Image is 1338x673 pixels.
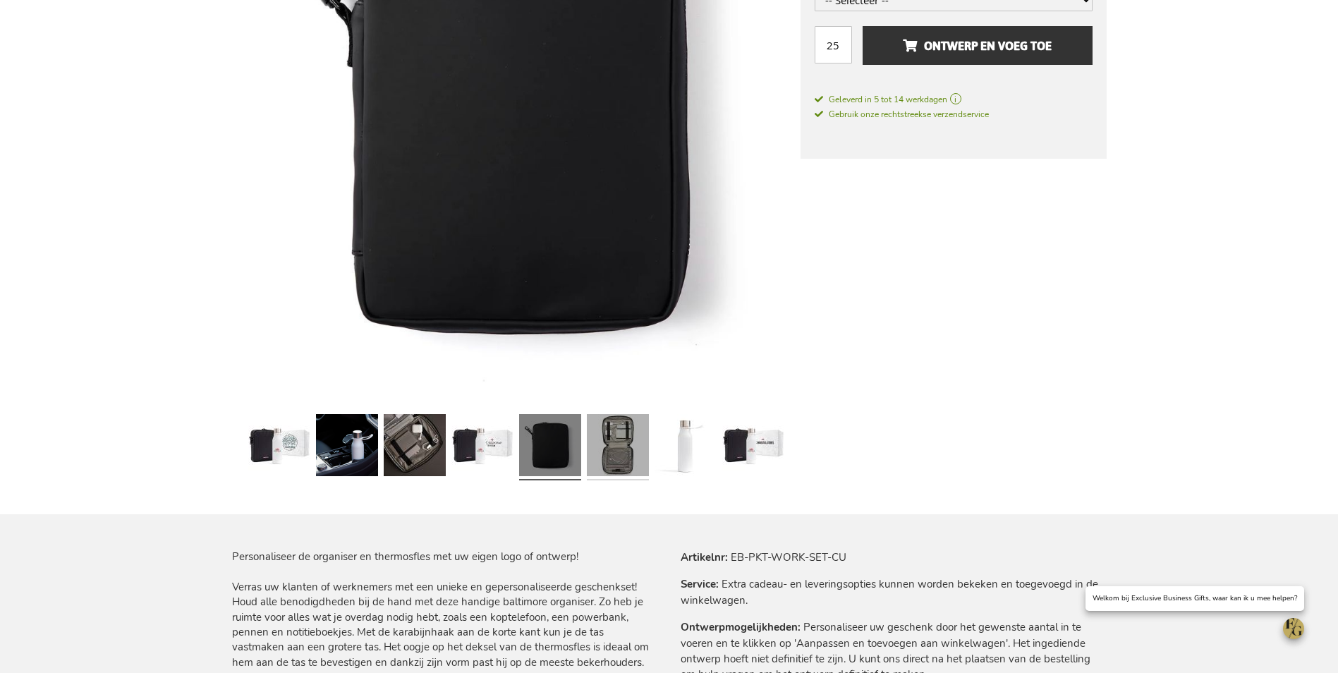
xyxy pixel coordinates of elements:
[815,107,989,121] a: Gebruik onze rechtstreekse verzendservice
[316,408,378,486] a: Personalised Work Essential Set
[903,35,1052,57] span: Ontwerp en voeg toe
[451,408,513,486] a: Gepersonaliseerde Werk Set
[655,408,717,486] a: Personalised Work Essential Set
[587,408,649,486] a: Organised At Work Set
[722,408,784,486] a: Personalised Work Essential Set
[248,408,310,486] a: Personalised Work Essential Set
[519,408,581,486] a: Organised At Work Set
[815,93,1093,106] a: Geleverd in 5 tot 14 werkdagen
[815,109,989,120] span: Gebruik onze rechtstreekse verzendservice
[815,26,852,63] input: Aantal
[384,408,446,486] a: Organised At Work Set
[863,26,1092,65] button: Ontwerp en voeg toe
